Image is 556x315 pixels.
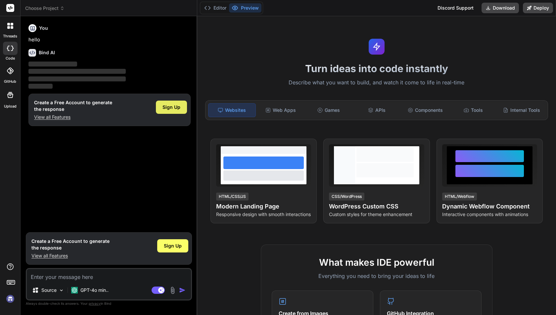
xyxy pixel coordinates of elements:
[34,99,112,112] h1: Create a Free Account to generate the response
[450,103,497,117] div: Tools
[28,84,53,89] span: ‌
[523,3,553,13] button: Deploy
[39,25,48,31] h6: You
[28,36,191,44] p: hello
[216,211,311,218] p: Responsive design with smooth interactions
[39,49,55,56] h6: Bind AI
[402,103,449,117] div: Components
[272,255,482,269] h2: What makes IDE powerful
[6,56,15,61] label: code
[216,202,311,211] h4: Modern Landing Page
[442,211,537,218] p: Interactive components with animations
[80,287,109,293] p: GPT-4o min..
[3,33,17,39] label: threads
[4,104,17,109] label: Upload
[41,287,57,293] p: Source
[329,211,424,218] p: Custom styles for theme enhancement
[25,5,65,12] span: Choose Project
[434,3,478,13] div: Discord Support
[164,243,182,249] span: Sign Up
[216,193,249,201] div: HTML/CSS/JS
[34,114,112,120] p: View all Features
[26,300,192,307] p: Always double-check its answers. Your in Bind
[272,272,482,280] p: Everything you need to bring your ideas to life
[179,287,186,293] img: icon
[202,3,229,13] button: Editor
[329,202,424,211] h4: WordPress Custom CSS
[28,62,77,67] span: ‌
[71,287,78,293] img: GPT-4o mini
[5,293,16,304] img: signin
[201,78,552,87] p: Describe what you want to build, and watch it come to life in real-time
[329,193,364,201] div: CSS/WordPress
[201,63,552,74] h1: Turn ideas into code instantly
[89,301,101,305] span: privacy
[353,103,400,117] div: APIs
[31,238,110,251] h1: Create a Free Account to generate the response
[442,202,537,211] h4: Dynamic Webflow Component
[28,76,126,81] span: ‌
[442,193,477,201] div: HTML/Webflow
[229,3,261,13] button: Preview
[305,103,352,117] div: Games
[28,69,126,74] span: ‌
[59,288,64,293] img: Pick Models
[31,252,110,259] p: View all Features
[498,103,545,117] div: Internal Tools
[4,79,16,84] label: GitHub
[208,103,256,117] div: Websites
[482,3,519,13] button: Download
[169,287,176,294] img: attachment
[257,103,304,117] div: Web Apps
[162,104,180,111] span: Sign Up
